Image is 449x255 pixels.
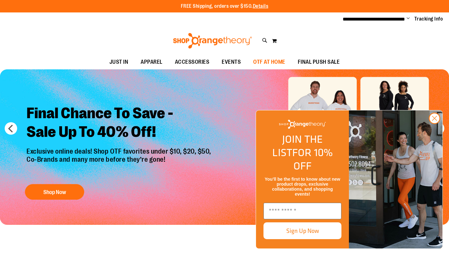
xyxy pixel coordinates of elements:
img: Shop Orangetheory [172,33,253,49]
span: JUST IN [109,55,128,69]
button: Sign Up Now [263,222,341,239]
input: Enter email [263,203,341,219]
span: OTF AT HOME [253,55,285,69]
a: FINAL PUSH SALE [292,55,346,69]
button: prev [5,122,17,135]
a: Tracking Info [414,16,443,22]
a: APPAREL [134,55,169,69]
img: Shop Orangtheory [349,110,442,248]
p: FREE Shipping, orders over $150. [181,3,268,10]
a: JUST IN [103,55,135,69]
span: ACCESSORIES [175,55,210,69]
a: EVENTS [215,55,247,69]
h2: Final Chance To Save - Sale Up To 40% Off! [22,99,217,147]
img: Shop Orangetheory [279,120,326,129]
a: OTF AT HOME [247,55,292,69]
a: Details [253,3,268,9]
span: FINAL PUSH SALE [298,55,340,69]
span: EVENTS [222,55,241,69]
p: Exclusive online deals! Shop OTF favorites under $10, $20, $50, Co-Brands and many more before th... [22,147,217,178]
button: Shop Now [25,184,84,200]
span: APPAREL [141,55,162,69]
a: Final Chance To Save -Sale Up To 40% Off! Exclusive online deals! Shop OTF favorites under $10, $... [22,99,217,203]
div: FLYOUT Form [249,104,449,255]
span: You’ll be the first to know about new product drops, exclusive collaborations, and shopping events! [265,177,340,197]
button: Close dialog [429,113,440,124]
a: ACCESSORIES [169,55,216,69]
button: Account menu [407,16,410,22]
span: FOR 10% OFF [292,145,333,174]
span: JOIN THE LIST [272,131,323,160]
